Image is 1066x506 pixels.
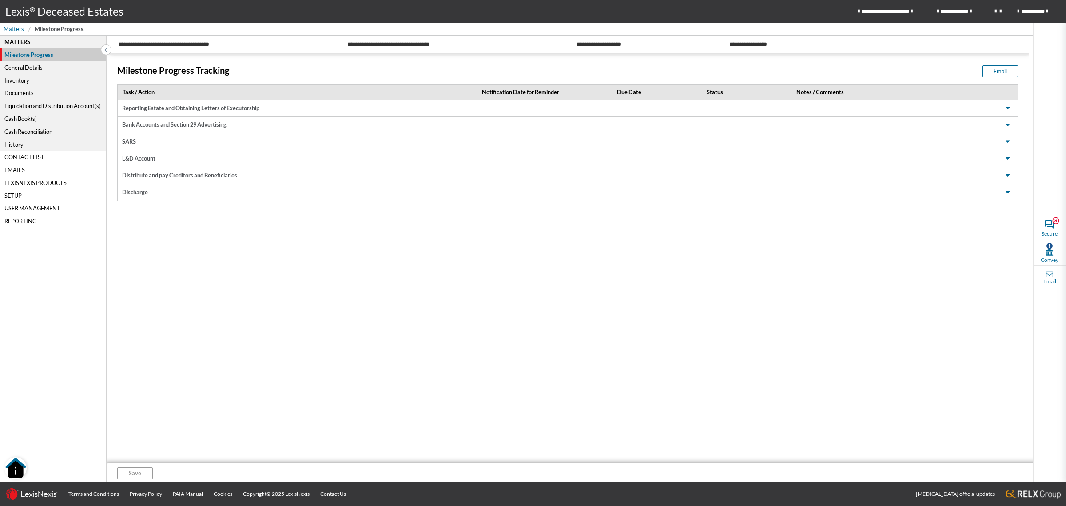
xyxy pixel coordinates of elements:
img: LexisNexis_logo.0024414d.png [5,488,58,500]
a: Terms and Conditions [63,482,124,506]
img: RELX_logo.65c3eebe.png [1006,490,1061,499]
td: Reporting Estate and Obtaining Letters of Executorship [118,100,477,117]
span: Email [994,67,1007,76]
span: Matters [4,25,24,33]
td: Bank Accounts and Section 29 Advertising [118,117,477,134]
span: Convey [1041,256,1058,264]
p: ® [30,4,37,19]
span: Email [1043,277,1056,285]
a: Cookies [208,482,238,506]
a: [MEDICAL_DATA] official updates [911,482,1000,506]
td: SARS [118,133,477,150]
button: Open Resource Center [4,457,27,479]
a: Contact Us [315,482,351,506]
span: Task / Action [123,88,446,96]
td: Distribute and pay Creditors and Beneficiaries [118,167,477,184]
a: PAIA Manual [167,482,208,506]
td: L&D Account [118,150,477,167]
span: Status [707,88,774,96]
td: Discharge [118,184,477,201]
button: Email [982,65,1018,77]
a: Matters [4,25,28,33]
span: Due Date [617,88,684,96]
span: Notification Date for Reminder [482,88,592,96]
span: Secure [1042,230,1058,238]
a: Privacy Policy [124,482,167,506]
p: Milestone Progress Tracking [117,65,1018,76]
span: Notes / Comments [796,88,975,96]
a: Copyright© 2025 LexisNexis [238,482,315,506]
